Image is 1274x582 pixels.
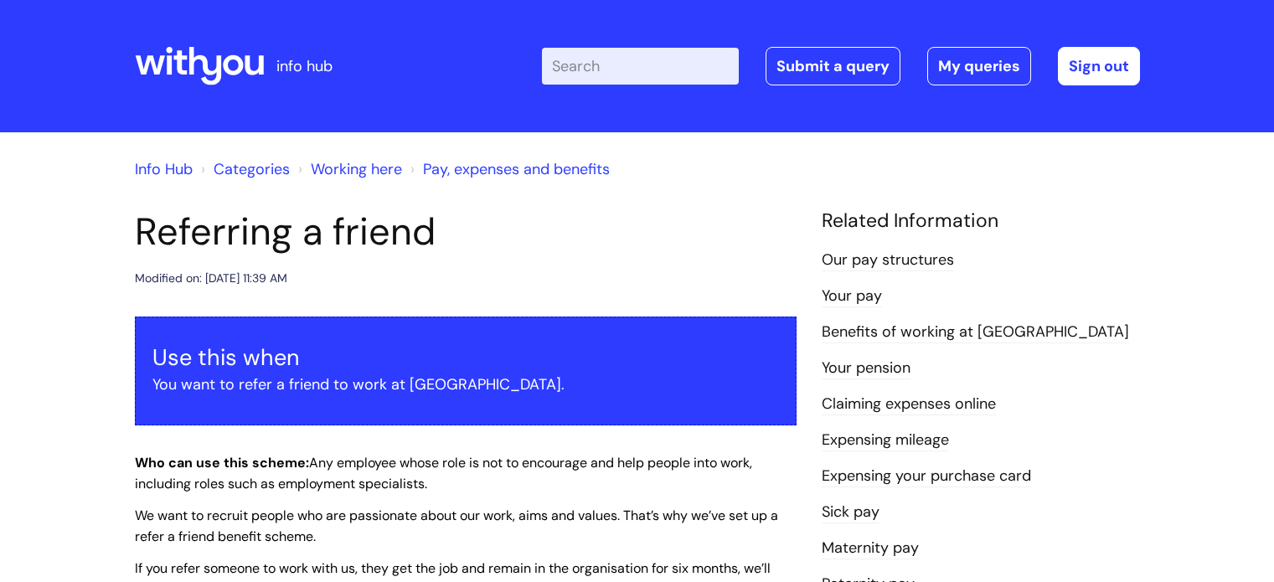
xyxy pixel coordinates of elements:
a: Sign out [1058,47,1140,85]
a: Expensing mileage [822,430,949,451]
a: Our pay structures [822,250,954,271]
a: My queries [927,47,1031,85]
li: Pay, expenses and benefits [406,156,610,183]
a: Expensing your purchase card [822,466,1031,487]
a: Submit a query [766,47,900,85]
a: Info Hub [135,159,193,179]
div: Modified on: [DATE] 11:39 AM [135,268,287,289]
h4: Related Information [822,209,1140,233]
a: Pay, expenses and benefits [423,159,610,179]
h1: Referring a friend [135,209,797,255]
span: We want to recruit people who are passionate about our work, aims and values. That’s why we’ve se... [135,507,778,545]
a: Maternity pay [822,538,919,559]
li: Working here [294,156,402,183]
li: Solution home [197,156,290,183]
a: Benefits of working at [GEOGRAPHIC_DATA] [822,322,1129,343]
a: Categories [214,159,290,179]
a: Working here [311,159,402,179]
p: You want to refer a friend to work at [GEOGRAPHIC_DATA]. [152,371,779,398]
input: Search [542,48,739,85]
a: Your pension [822,358,910,379]
p: info hub [276,53,333,80]
a: Sick pay [822,502,879,523]
span: Any employee whose role is not to encourage and help people into work, including roles such as em... [135,454,752,492]
a: Claiming expenses online [822,394,996,415]
a: Your pay [822,286,882,307]
strong: Who can use this scheme: [135,454,309,471]
div: | - [542,47,1140,85]
h3: Use this when [152,344,779,371]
